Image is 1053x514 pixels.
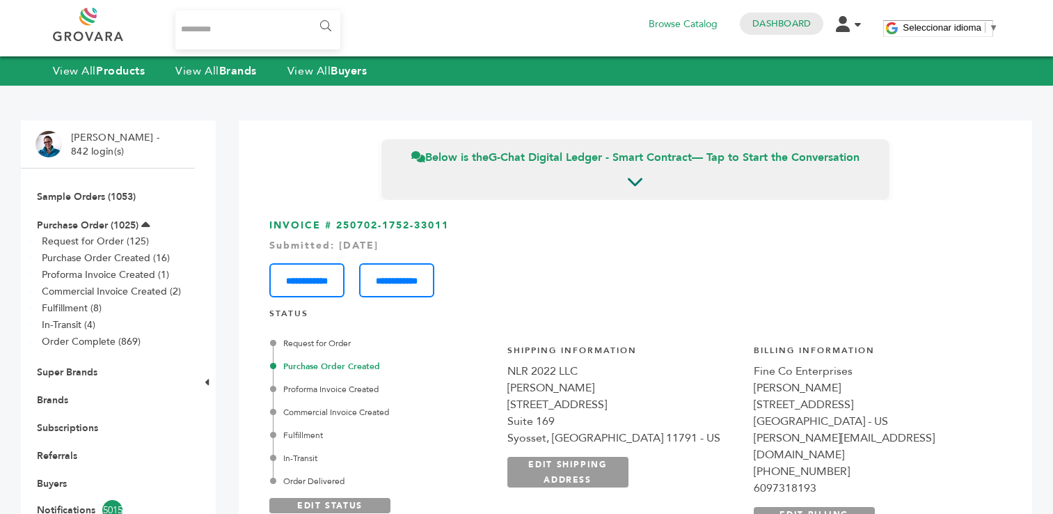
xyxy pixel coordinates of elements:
[754,480,986,497] div: 6097318193
[273,383,492,396] div: Proforma Invoice Created
[42,235,149,248] a: Request for Order (125)
[507,430,740,446] div: Syosset, [GEOGRAPHIC_DATA] 11791 - US
[42,318,95,332] a: In-Transit (4)
[37,394,68,407] a: Brands
[273,337,492,350] div: Request for Order
[219,63,257,79] strong: Brands
[287,63,367,79] a: View AllBuyers
[269,219,1001,297] h3: INVOICE # 250702-1752-33011
[273,452,492,465] div: In-Transit
[985,22,985,33] span: ​
[269,308,1001,327] h4: STATUS
[96,63,145,79] strong: Products
[903,22,998,33] a: Seleccionar idioma​
[754,363,986,380] div: Fine Co Enterprises
[649,17,718,32] a: Browse Catalog
[754,463,986,480] div: [PHONE_NUMBER]
[752,17,811,30] a: Dashboard
[903,22,981,33] span: Seleccionar idioma
[53,63,145,79] a: View AllProducts
[754,430,986,463] div: [PERSON_NAME][EMAIL_ADDRESS][DOMAIN_NAME]
[989,22,998,33] span: ▼
[507,413,740,430] div: Suite 169
[754,413,986,430] div: [GEOGRAPHIC_DATA] - US
[42,268,169,281] a: Proforma Invoice Created (1)
[411,150,860,165] span: Below is the — Tap to Start the Conversation
[269,239,1001,253] div: Submitted: [DATE]
[37,421,98,435] a: Subscriptions
[754,345,986,364] h4: Billing Information
[273,406,492,419] div: Commercial Invoice Created
[754,396,986,413] div: [STREET_ADDRESS]
[71,131,163,158] li: [PERSON_NAME] - 842 login(s)
[273,475,492,488] div: Order Delivered
[37,366,97,379] a: Super Brands
[507,457,628,488] a: EDIT SHIPPING ADDRESS
[175,10,340,49] input: Search...
[489,150,692,165] strong: G-Chat Digital Ledger - Smart Contract
[37,219,138,232] a: Purchase Order (1025)
[507,396,740,413] div: [STREET_ADDRESS]
[507,363,740,380] div: NLR 2022 LLC
[331,63,367,79] strong: Buyers
[42,302,102,315] a: Fulfillment (8)
[37,477,67,490] a: Buyers
[507,380,740,396] div: [PERSON_NAME]
[273,360,492,373] div: Purchase Order Created
[175,63,257,79] a: View AllBrands
[273,429,492,442] div: Fulfillment
[42,335,141,348] a: Order Complete (869)
[754,380,986,396] div: [PERSON_NAME]
[37,190,136,203] a: Sample Orders (1053)
[42,251,170,265] a: Purchase Order Created (16)
[37,449,77,462] a: Referrals
[269,498,390,513] a: EDIT STATUS
[42,285,181,298] a: Commercial Invoice Created (2)
[507,345,740,364] h4: Shipping Information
